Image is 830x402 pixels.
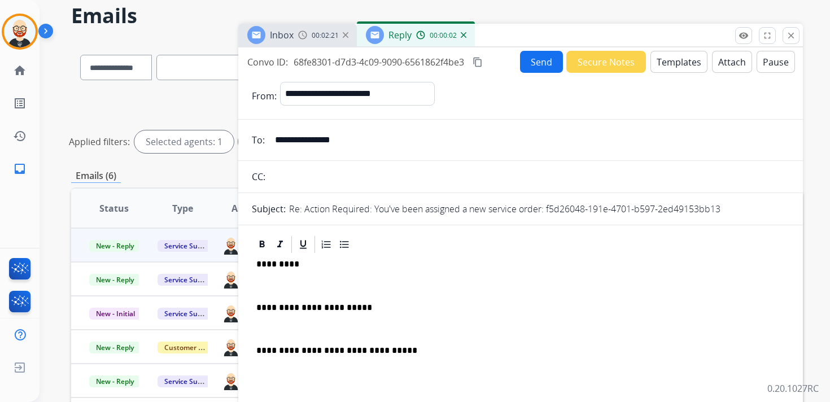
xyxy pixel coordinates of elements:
span: New - Reply [89,375,141,387]
mat-icon: fullscreen [762,30,772,41]
img: agent-avatar [222,337,240,356]
div: Ordered List [318,236,335,253]
button: Send [520,51,563,73]
span: Service Support [158,240,222,252]
span: 68fe8301-d7d3-4c09-9090-6561862f4be3 [294,56,464,68]
div: Bold [254,236,270,253]
span: New - Initial [89,308,142,320]
span: Customer Support [158,342,231,353]
button: Templates [650,51,707,73]
p: Applied filters: [69,135,130,148]
p: Emails (6) [71,169,121,183]
button: Attach [712,51,752,73]
mat-icon: content_copy [473,57,483,67]
p: 0.20.1027RC [767,382,819,395]
h2: Emails [71,5,803,27]
span: Service Support [158,274,222,286]
img: agent-avatar [222,269,240,289]
p: Subject: [252,202,286,216]
mat-icon: home [13,64,27,77]
img: agent-avatar [222,371,240,390]
p: To: [252,133,265,147]
mat-icon: inbox [13,162,27,176]
span: Service Support [158,375,222,387]
mat-icon: history [13,129,27,143]
img: agent-avatar [222,235,240,255]
span: New - Reply [89,342,141,353]
img: avatar [4,16,36,47]
button: Pause [757,51,795,73]
span: Reply [388,29,412,41]
div: Underline [295,236,312,253]
span: 00:00:02 [430,31,457,40]
p: Convo ID: [247,55,288,69]
p: Re: Action Required: You've been assigned a new service order: f5d26048-191e-4701-b597-2ed49153bb13 [289,202,720,216]
span: Assignee [231,202,271,215]
button: Secure Notes [566,51,646,73]
span: New - Reply [89,240,141,252]
span: New - Reply [89,274,141,286]
mat-icon: close [786,30,796,41]
img: agent-avatar [222,303,240,322]
span: 00:02:21 [312,31,339,40]
p: CC: [252,170,265,183]
p: From: [252,89,277,103]
span: Status [99,202,129,215]
mat-icon: list_alt [13,97,27,110]
div: Italic [272,236,289,253]
span: Type [172,202,193,215]
div: Bullet List [336,236,353,253]
span: Service Support [158,308,222,320]
mat-icon: remove_red_eye [739,30,749,41]
div: Selected agents: 1 [134,130,234,153]
span: Inbox [270,29,294,41]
